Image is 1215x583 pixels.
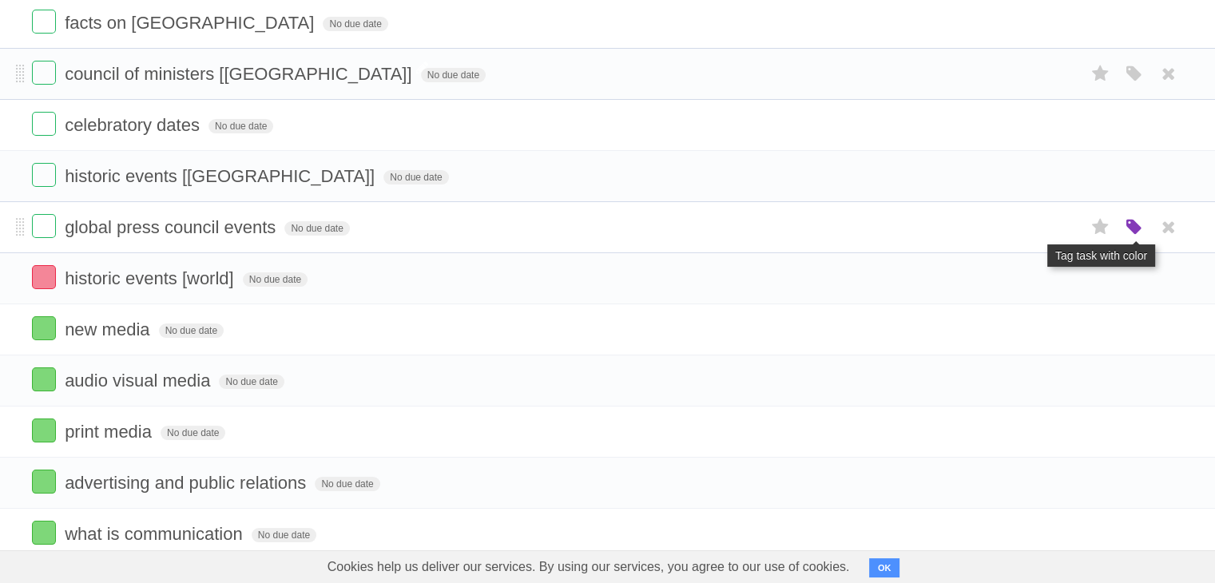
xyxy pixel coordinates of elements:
span: No due date [159,323,224,338]
span: historic events [world] [65,268,238,288]
span: No due date [208,119,273,133]
label: Done [32,316,56,340]
span: facts on [GEOGRAPHIC_DATA] [65,13,318,33]
label: Done [32,112,56,136]
span: No due date [161,426,225,440]
span: advertising and public relations [65,473,310,493]
span: No due date [323,17,387,31]
span: historic events [[GEOGRAPHIC_DATA]] [65,166,379,186]
span: celebratory dates [65,115,204,135]
span: what is communication [65,524,247,544]
span: council of ministers [[GEOGRAPHIC_DATA]] [65,64,415,84]
span: No due date [284,221,349,236]
label: Done [32,10,56,34]
label: Done [32,367,56,391]
label: Done [32,61,56,85]
label: Done [32,418,56,442]
span: Cookies help us deliver our services. By using our services, you agree to our use of cookies. [312,551,866,583]
span: global press council events [65,217,280,237]
label: Star task [1086,61,1116,87]
span: No due date [421,68,486,82]
label: Done [32,470,56,494]
span: print media [65,422,156,442]
span: No due date [219,375,284,389]
label: Done [32,214,56,238]
span: No due date [243,272,308,287]
span: audio visual media [65,371,214,391]
label: Done [32,163,56,187]
span: No due date [383,170,448,184]
span: No due date [252,528,316,542]
span: new media [65,319,153,339]
label: Done [32,521,56,545]
span: No due date [315,477,379,491]
label: Star task [1086,214,1116,240]
label: Done [32,265,56,289]
button: OK [869,558,900,577]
